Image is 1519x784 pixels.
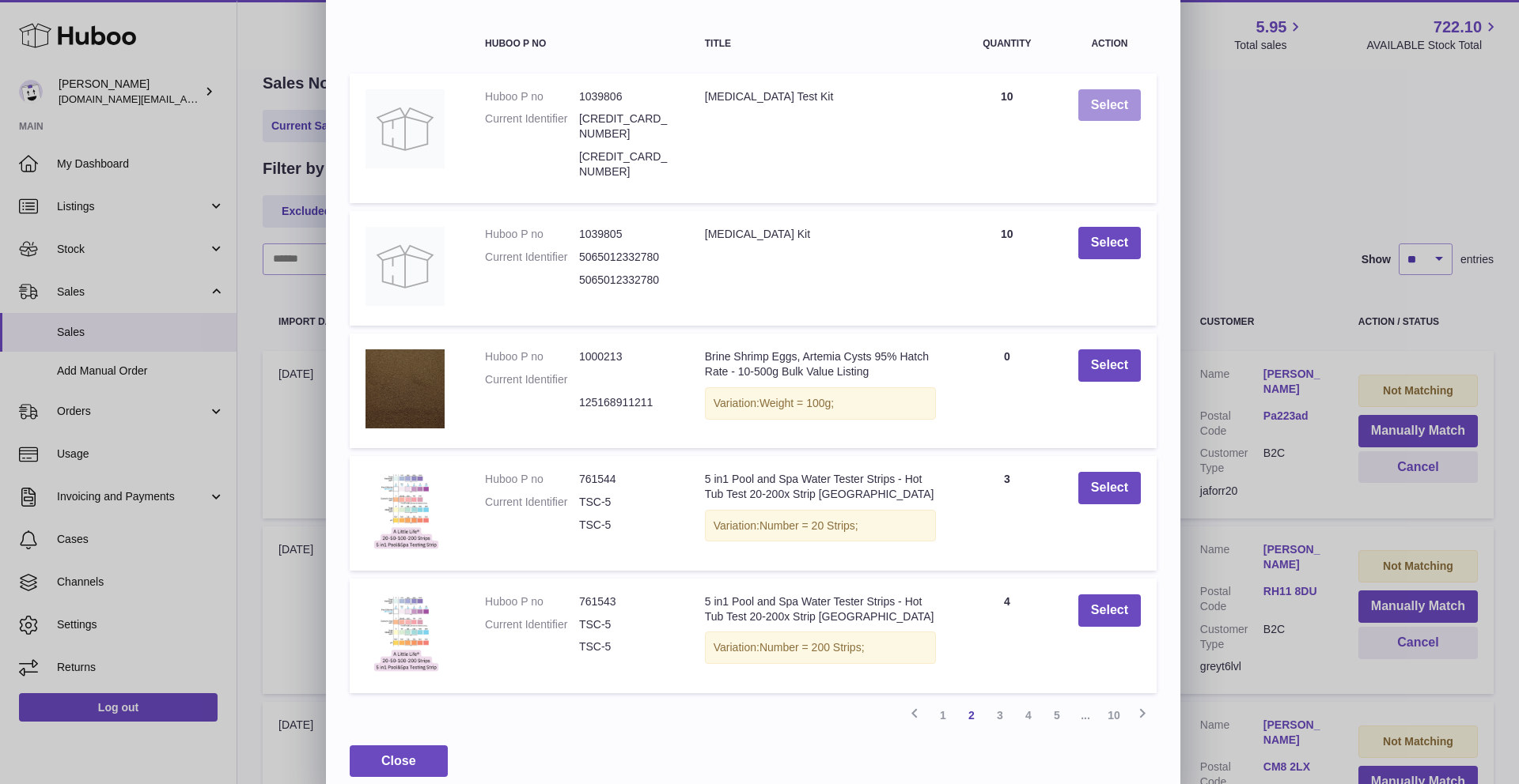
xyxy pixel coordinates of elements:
[485,111,579,141] dt: Current Identifier
[366,349,445,428] img: Brine Shrimp Eggs, Artemia Cysts 95% Hatch Rate - 10-500g Bulk Value Listing
[579,149,673,179] dd: [CREDIT_CARD_NUMBER]
[952,456,1063,571] td: 3
[986,701,1014,729] a: 3
[1078,594,1141,627] button: Select
[579,250,673,265] dd: 5065012332780
[705,387,936,420] div: Variation:
[705,472,936,502] div: 5 in1 Pool and Spa Water Tester Strips - Hot Tub Test 20-200x Strip [GEOGRAPHIC_DATA]
[929,701,957,729] a: 1
[485,472,579,487] dt: Huboo P no
[1078,89,1141,122] button: Select
[759,397,834,409] span: Weight = 100g;
[952,334,1063,448] td: 0
[366,227,445,306] img: Lead Test Kit
[485,227,579,242] dt: Huboo P no
[579,273,673,288] dd: 5065012332780
[579,227,673,242] dd: 1039805
[579,617,673,632] dd: TSC-5
[1078,349,1141,382] button: Select
[579,111,673,141] dd: [CREDIT_CARD_NUMBER]
[485,349,579,364] dt: Huboo P no
[1071,701,1100,729] span: ...
[1100,701,1128,729] a: 10
[579,89,673,104] dd: 1039806
[381,754,416,767] span: Close
[1043,701,1071,729] a: 5
[485,594,579,609] dt: Huboo P no
[1078,227,1141,259] button: Select
[579,495,673,510] dd: TSC-5
[705,594,936,624] div: 5 in1 Pool and Spa Water Tester Strips - Hot Tub Test 20-200x Strip [GEOGRAPHIC_DATA]
[366,594,445,673] img: 5 in1 Pool and Spa Water Tester Strips - Hot Tub Test 20-200x Strip UK
[579,594,673,609] dd: 761543
[759,641,865,654] span: Number = 200 Strips;
[579,518,673,533] dd: TSC-5
[1078,472,1141,504] button: Select
[705,227,936,242] div: [MEDICAL_DATA] Kit
[705,631,936,664] div: Variation:
[485,617,579,632] dt: Current Identifier
[705,349,936,379] div: Brine Shrimp Eggs, Artemia Cysts 95% Hatch Rate - 10-500g Bulk Value Listing
[366,472,445,551] img: 5 in1 Pool and Spa Water Tester Strips - Hot Tub Test 20-200x Strip UK
[485,89,579,104] dt: Huboo P no
[579,395,673,410] dd: 125168911211
[957,701,986,729] a: 2
[579,349,673,364] dd: 1000213
[485,372,579,387] dt: Current Identifier
[952,579,1063,693] td: 4
[759,519,858,532] span: Number = 20 Strips;
[579,472,673,487] dd: 761544
[705,89,936,104] div: [MEDICAL_DATA] Test Kit
[952,211,1063,326] td: 10
[579,639,673,654] dd: TSC-5
[1063,23,1157,65] th: Action
[366,89,445,168] img: E-Coli Test Kit
[469,23,689,65] th: Huboo P no
[705,510,936,542] div: Variation:
[689,23,952,65] th: Title
[485,250,579,265] dt: Current Identifier
[485,495,579,510] dt: Current Identifier
[350,745,448,778] button: Close
[952,23,1063,65] th: Quantity
[952,73,1063,203] td: 10
[1014,701,1043,729] a: 4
